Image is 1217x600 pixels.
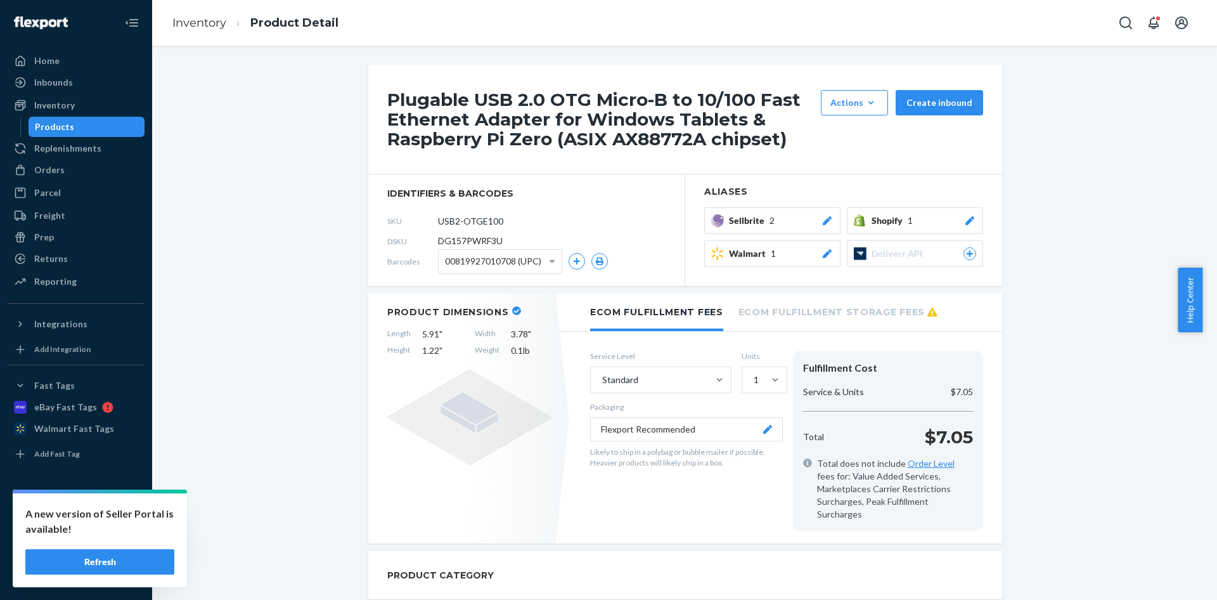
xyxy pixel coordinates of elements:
[387,306,509,318] h2: Product Dimensions
[8,543,145,563] a: Help Center
[8,95,145,115] a: Inventory
[754,374,759,386] div: 1
[34,76,73,89] div: Inbounds
[729,247,771,260] span: Walmart
[511,328,552,341] span: 3.78
[590,401,783,412] p: Packaging
[1137,562,1204,594] iframe: Opens a widget where you can chat to one of our agents
[8,397,145,417] a: eBay Fast Tags
[34,401,97,414] div: eBay Fast Tags
[590,447,783,468] p: Likely to ship in a polybag or bubble mailer if possible. Heavier products will likely ship in a ...
[1141,10,1166,36] button: Open notifications
[752,374,754,386] input: 1
[8,314,145,334] button: Integrations
[1169,10,1194,36] button: Open account menu
[34,344,91,355] div: Add Integration
[387,216,438,226] span: SKU
[34,209,65,222] div: Freight
[830,96,879,109] div: Actions
[847,207,983,234] button: Shopify1
[34,231,54,244] div: Prep
[896,90,983,115] button: Create inbound
[422,328,463,341] span: 5.91
[8,521,145,542] button: Talk to Support
[704,207,840,234] button: Sellbrite2
[8,205,145,226] a: Freight
[162,4,349,42] ol: breadcrumbs
[8,500,145,520] a: Settings
[729,214,769,227] span: Sellbrite
[172,16,226,30] a: Inventory
[817,457,973,521] span: Total does not include fees for: Value Added Services, Marketplaces Carrier Restrictions Surcharg...
[8,51,145,71] a: Home
[771,247,776,260] span: 1
[34,422,114,435] div: Walmart Fast Tags
[738,294,937,329] li: Ecom Fulfillment Storage Fees
[422,344,463,357] span: 1.22
[8,160,145,180] a: Orders
[8,375,145,396] button: Fast Tags
[872,214,908,227] span: Shopify
[34,99,75,112] div: Inventory
[590,294,723,331] li: Ecom Fulfillment Fees
[8,564,145,585] button: Give Feedback
[250,16,338,30] a: Product Detail
[387,256,438,267] span: Barcodes
[8,138,145,159] a: Replenishments
[34,448,80,459] div: Add Fast Tag
[34,252,68,265] div: Returns
[34,379,75,392] div: Fast Tags
[8,419,145,439] a: Walmart Fast Tags
[34,142,101,155] div: Replenishments
[925,424,973,450] p: $7.05
[704,187,983,197] h2: Aliases
[439,329,442,339] span: "
[25,506,174,537] p: A new version of Seller Portal is available!
[908,458,955,469] a: Order Level
[1178,268,1202,332] button: Help Center
[475,344,499,357] span: Weight
[528,329,531,339] span: "
[8,249,145,269] a: Returns
[602,374,638,386] div: Standard
[821,90,888,115] button: Actions
[14,16,68,29] img: Flexport logo
[387,564,494,587] h2: PRODUCT CATEGORY
[29,117,145,137] a: Products
[769,214,775,227] span: 2
[34,318,87,330] div: Integrations
[34,164,65,176] div: Orders
[34,55,60,67] div: Home
[1113,10,1138,36] button: Open Search Box
[445,251,541,272] span: 00819927010708 (UPC)
[8,444,145,464] a: Add Fast Tag
[475,328,499,341] span: Width
[908,214,913,227] span: 1
[8,183,145,203] a: Parcel
[590,417,783,441] button: Flexport Recommended
[387,236,438,247] span: DSKU
[704,240,840,267] button: Walmart1
[590,351,731,362] label: Service Level
[511,344,552,357] span: 0.1 lb
[803,386,864,398] p: Service & Units
[25,549,174,575] button: Refresh
[439,345,442,356] span: "
[34,275,77,288] div: Reporting
[438,235,503,247] span: DG157PWRF3U
[803,361,973,375] div: Fulfillment Cost
[35,121,74,133] div: Products
[8,72,145,93] a: Inbounds
[803,431,824,443] p: Total
[387,90,815,148] h1: Plugable USB 2.0 OTG Micro-B to 10/100 Fast Ethernet Adapter for Windows Tablets & Raspberry Pi Z...
[742,351,783,362] label: Units
[34,186,61,199] div: Parcel
[119,10,145,36] button: Close Navigation
[8,227,145,247] a: Prep
[387,187,666,200] span: identifiers & barcodes
[847,240,983,267] button: Deliverr API
[387,344,411,357] span: Height
[8,271,145,292] a: Reporting
[387,328,411,341] span: Length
